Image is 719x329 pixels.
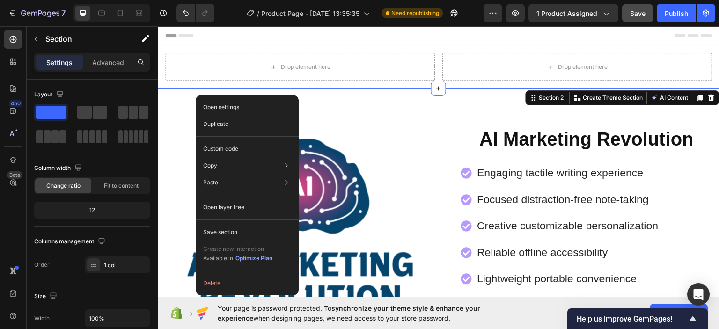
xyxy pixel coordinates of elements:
p: Create new interaction [203,244,273,254]
button: Allow access [650,304,708,322]
div: Section 2 [380,67,408,76]
p: Save section [203,228,237,236]
button: Optimize Plan [235,254,273,263]
button: Show survey - Help us improve GemPages! [577,313,698,324]
div: Layout [34,88,66,101]
span: Product Page - [DATE] 13:35:35 [261,8,359,18]
span: Fit to content [104,182,139,190]
iframe: Design area [158,26,719,297]
p: Settings [46,58,73,67]
p: Advanced [92,58,124,67]
button: 7 [4,4,70,22]
p: 7 [61,7,66,19]
div: 1 col [104,261,148,270]
button: Publish [657,4,696,22]
input: Auto [85,310,150,327]
div: Optimize Plan [235,254,272,263]
div: Width [34,314,50,322]
div: Undo/Redo [176,4,214,22]
p: Open layer tree [203,203,244,212]
button: AI Content [492,66,533,77]
button: Save [622,4,653,22]
div: Column width [34,162,84,175]
span: / [257,8,259,18]
p: Section [45,33,122,44]
p: Duplicate [203,120,228,128]
button: 1 product assigned [528,4,618,22]
p: Affordable cost-effective solution [319,271,500,287]
p: Lightweight portable convenience [319,244,500,261]
span: synchronize your theme style & enhance your experience [218,304,480,322]
div: Order [34,261,50,269]
span: Help us improve GemPages! [577,314,687,323]
p: Paste [203,178,218,187]
p: Custom code [203,145,238,153]
p: Copy [203,161,217,170]
p: Open settings [203,103,239,111]
div: 12 [36,204,148,217]
span: Save [630,9,646,17]
p: Create Theme Section [426,67,485,76]
p: Engaging tactile writing experience [319,139,500,155]
span: Available in [203,255,233,262]
div: Size [34,290,59,303]
div: 450 [9,100,22,107]
button: Delete [199,275,295,292]
div: Drop element here [400,37,450,44]
p: Creative customizable personalization [319,191,500,208]
span: Need republishing [391,9,439,17]
div: Open Intercom Messenger [687,283,710,306]
div: Beta [7,171,22,179]
span: 1 product assigned [536,8,597,18]
div: Columns management [34,235,107,248]
p: Focused distraction-free note-taking [319,165,500,182]
h1: AI Marketing Revolution [303,100,555,126]
span: Your page is password protected. To when designing pages, we need access to your store password. [218,303,517,323]
span: Change ratio [46,182,81,190]
div: Publish [665,8,688,18]
p: Reliable offline accessibility [319,218,500,234]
